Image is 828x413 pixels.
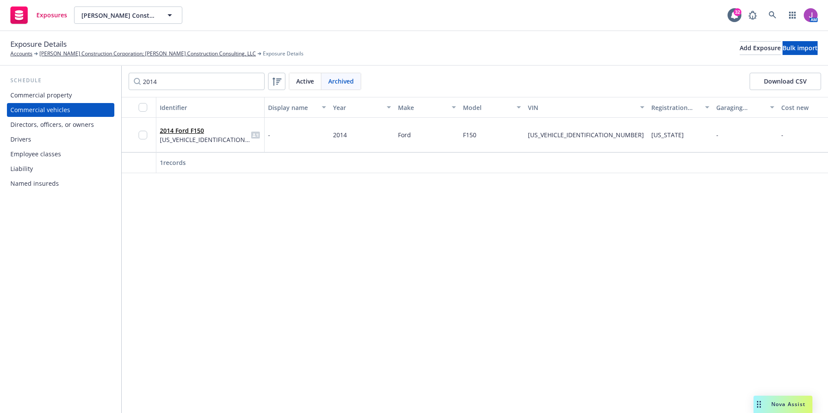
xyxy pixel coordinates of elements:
[7,132,114,146] a: Drivers
[716,103,765,112] div: Garaging address
[7,118,114,132] a: Directors, officers, or owners
[463,131,476,139] span: F150
[7,162,114,176] a: Liability
[398,103,446,112] div: Make
[754,396,812,413] button: Nova Assist
[36,12,67,19] span: Exposures
[781,131,783,139] span: -
[648,97,713,118] button: Registration state
[160,135,250,144] span: [US_VEHICLE_IDENTIFICATION_NUMBER]
[74,6,182,24] button: [PERSON_NAME] Construction Corporation; [PERSON_NAME] Construction Consulting, LLC
[129,73,265,90] input: Filter by keyword...
[804,8,818,22] img: photo
[268,103,317,112] div: Display name
[10,162,33,176] div: Liability
[651,131,684,139] span: [US_STATE]
[10,132,31,146] div: Drivers
[10,147,61,161] div: Employee classes
[528,103,635,112] div: VIN
[783,42,818,55] div: Bulk import
[528,131,644,139] span: [US_VEHICLE_IDENTIFICATION_NUMBER]
[328,77,354,86] span: Archived
[463,103,511,112] div: Model
[651,103,700,112] div: Registration state
[10,39,67,50] span: Exposure Details
[81,11,156,20] span: [PERSON_NAME] Construction Corporation; [PERSON_NAME] Construction Consulting, LLC
[160,126,204,135] a: 2014 Ford F150
[771,400,805,408] span: Nova Assist
[296,77,314,86] span: Active
[7,88,114,102] a: Commercial property
[333,131,347,139] span: 2014
[250,130,261,140] span: idCard
[10,118,94,132] div: Directors, officers, or owners
[459,97,524,118] button: Model
[139,131,147,139] input: Toggle Row Selected
[398,131,411,139] span: Ford
[395,97,459,118] button: Make
[156,97,265,118] button: Identifier
[333,103,382,112] div: Year
[7,147,114,161] a: Employee classes
[744,6,761,24] a: Report a Bug
[330,97,395,118] button: Year
[10,103,70,117] div: Commercial vehicles
[10,50,32,58] a: Accounts
[764,6,781,24] a: Search
[754,396,764,413] div: Drag to move
[716,130,718,139] span: -
[39,50,256,58] a: [PERSON_NAME] Construction Corporation; [PERSON_NAME] Construction Consulting, LLC
[160,158,186,167] span: 1 records
[7,177,114,190] a: Named insureds
[160,126,250,135] span: 2014 Ford F150
[524,97,648,118] button: VIN
[263,50,304,58] span: Exposure Details
[713,97,778,118] button: Garaging address
[10,177,59,190] div: Named insureds
[783,41,818,55] button: Bulk import
[734,8,741,16] div: 32
[265,97,330,118] button: Display name
[10,88,72,102] div: Commercial property
[160,103,261,112] div: Identifier
[750,73,821,90] button: Download CSV
[7,103,114,117] a: Commercial vehicles
[784,6,801,24] a: Switch app
[7,76,114,85] div: Schedule
[7,3,71,27] a: Exposures
[268,130,270,139] span: -
[740,41,781,55] button: Add Exposure
[139,103,147,112] input: Select all
[740,42,781,55] div: Add Exposure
